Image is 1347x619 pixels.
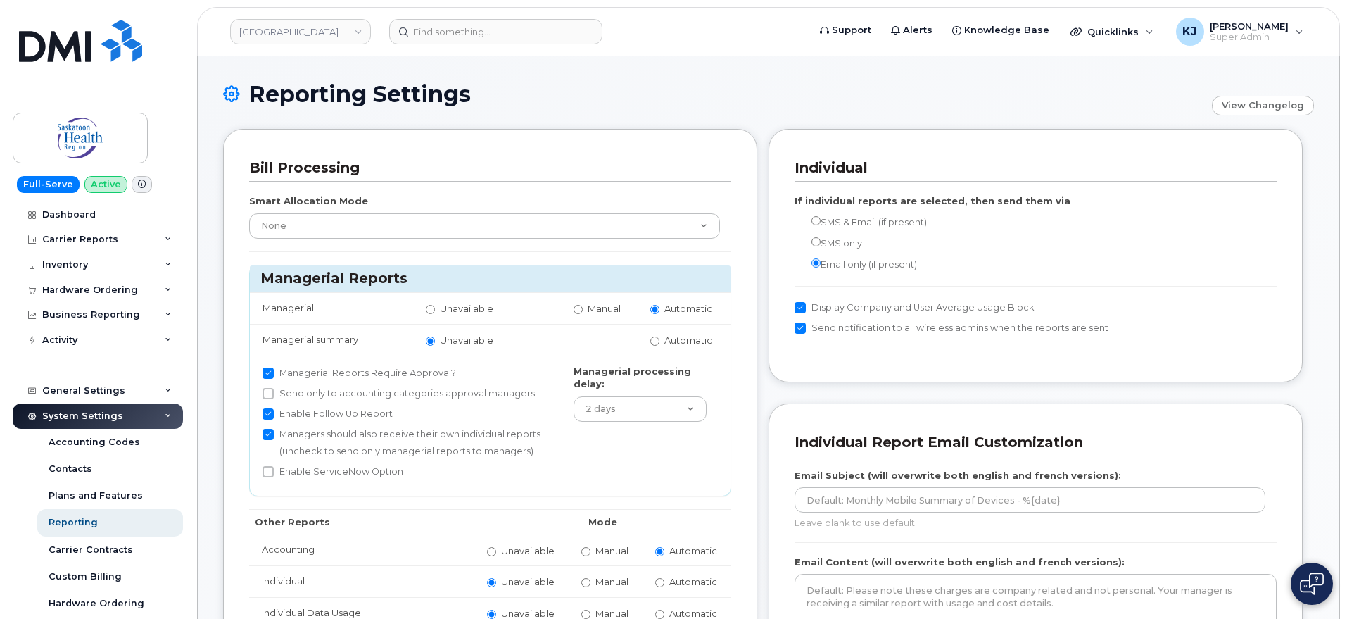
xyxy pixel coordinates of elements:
label: Email Content (will overwrite both english and french versions): [795,556,1125,569]
span: Automatic [664,334,712,346]
input: Send notification to all wireless admins when the reports are sent [795,323,806,334]
span: Manual [588,303,621,314]
td: Accounting [249,534,474,565]
input: Unavailable [487,578,496,587]
input: Managerial Reports Require Approval? [263,368,274,379]
th: Other Reports [249,509,474,534]
input: Automatic [655,547,664,556]
td: Managerial [250,292,413,324]
input: Manual [581,578,590,587]
input: Send only to accounting categories approval managers [263,388,274,399]
input: Unavailable [426,337,435,346]
span: Automatic [664,303,712,314]
h3: Bill Processing [249,158,721,177]
p: Leave blank to use default [795,516,1265,530]
h3: Individual [795,158,1266,177]
span: Automatic [669,608,717,619]
span: Manual [595,608,628,619]
th: Mode [474,509,731,534]
label: If individual reports are selected, then send them via [795,194,1070,208]
input: Unavailable [426,305,435,314]
label: SMS & Email (if present) [795,213,927,231]
span: Unavailable [501,608,555,619]
input: SMS only [811,237,821,246]
input: Manual [574,305,583,314]
span: Unavailable [440,303,493,314]
td: Managerial summary [250,324,413,356]
label: Display Company and User Average Usage Block [795,299,1035,316]
a: View Changelog [1212,96,1314,115]
label: SMS only [795,235,862,252]
td: Individual [249,565,474,597]
input: Enable Follow Up Report [263,408,274,420]
input: Automatic [655,610,664,619]
input: Unavailable [487,547,496,556]
label: Send notification to all wireless admins when the reports are sent [795,320,1108,337]
label: Managers should also receive their own individual reports (uncheck to send only managerial report... [263,426,548,460]
span: Manual [595,545,628,556]
label: Email Subject (will overwrite both english and french versions): [795,469,1121,482]
input: Manual [581,547,590,556]
span: Unavailable [501,576,555,587]
span: Automatic [669,545,717,556]
input: Automatic [650,337,659,346]
input: Automatic [650,305,659,314]
h3: Individual Report Email Customization [795,433,1266,452]
input: Manual [581,610,590,619]
span: Unavailable [440,334,493,346]
h1: Reporting Settings [223,82,1205,106]
input: Enable ServiceNow Option [263,466,274,477]
span: Unavailable [501,545,555,556]
label: Managerial Reports Require Approval? [263,365,456,382]
label: Managerial processing delay: [574,365,707,391]
input: Display Company and User Average Usage Block [795,302,806,313]
span: Manual [595,576,628,587]
label: Send only to accounting categories approval managers [263,385,535,402]
label: Enable ServiceNow Option [263,463,403,480]
input: Default: Monthly Mobile Summary of Devices - %{date} [795,487,1265,513]
img: Open chat [1300,573,1324,595]
label: Email only (if present) [795,256,917,273]
h3: Managerial Reports [260,269,720,288]
input: SMS & Email (if present) [811,216,821,225]
input: Email only (if present) [811,258,821,268]
input: Automatic [655,578,664,587]
label: Enable Follow Up Report [263,406,393,423]
input: Unavailable [487,610,496,619]
span: Automatic [669,576,717,587]
label: Smart Allocation Mode [249,194,368,208]
input: Managers should also receive their own individual reports (uncheck to send only managerial report... [263,429,274,440]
